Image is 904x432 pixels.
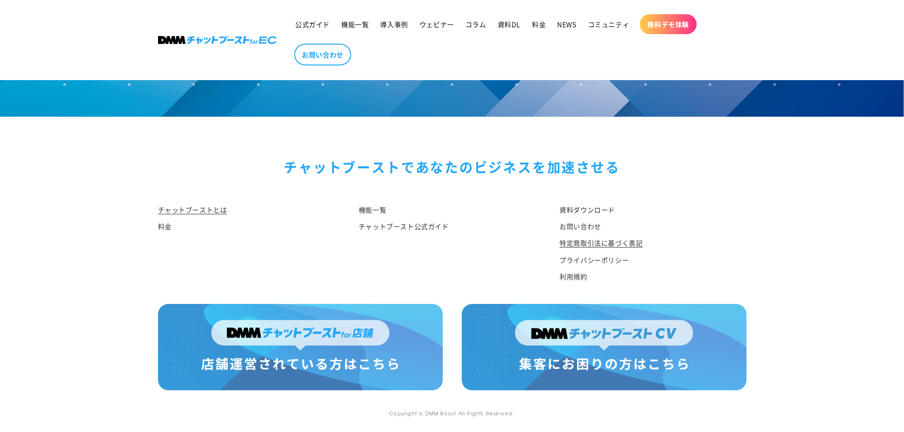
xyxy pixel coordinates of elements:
a: お問い合わせ [294,44,351,65]
span: お問い合わせ [302,50,344,59]
a: 資料ダウンロード [559,204,615,218]
span: ウェビナー [419,20,454,28]
a: チャットブーストとは [158,204,227,218]
a: 機能一覧 [336,14,374,34]
span: コラム [466,20,486,28]
span: コミュニティ [588,20,630,28]
span: 無料デモ体験 [647,20,689,28]
span: 機能一覧 [341,20,369,28]
a: 機能一覧 [359,204,386,218]
a: コラム [460,14,492,34]
span: NEWS [557,20,576,28]
div: チャットブーストで あなたのビジネスを加速させる [158,155,746,179]
a: プライバシーポリシー [559,252,629,268]
a: チャットブースト公式ガイド [359,218,449,235]
a: NEWS [551,14,582,34]
a: 公式ガイド [289,14,336,34]
small: Copyright © DMM Boost All Rights Reserved. [389,410,514,417]
span: 公式ガイド [295,20,330,28]
img: 集客にお困りの方はこちら [462,304,746,390]
a: 導入事例 [374,14,413,34]
img: 店舗運営されている方はこちら [158,304,443,390]
span: 資料DL [498,20,521,28]
a: 料金 [526,14,551,34]
a: 特定商取引法に基づく表記 [559,235,643,251]
a: お問い合わせ [559,218,601,235]
span: 導入事例 [380,20,408,28]
a: 資料DL [492,14,526,34]
span: 料金 [532,20,546,28]
img: 株式会社DMM Boost [158,36,277,44]
a: 無料デモ体験 [640,14,697,34]
a: 料金 [158,218,172,235]
a: ウェビナー [414,14,460,34]
a: 利用規約 [559,268,587,285]
a: コミュニティ [582,14,635,34]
